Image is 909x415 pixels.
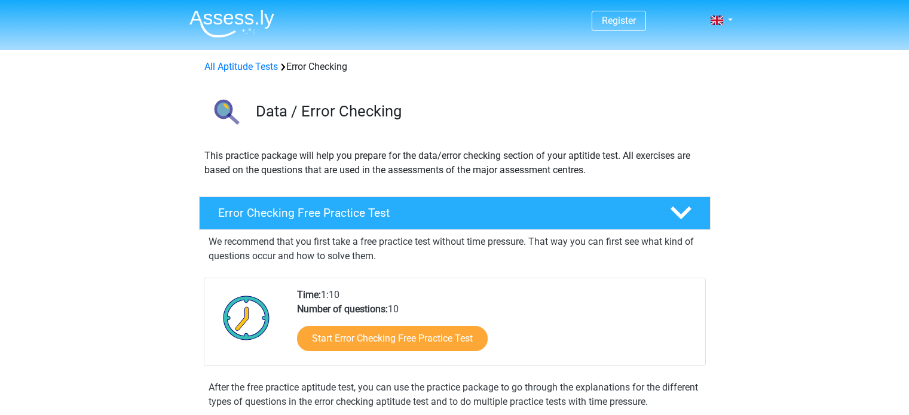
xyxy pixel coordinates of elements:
[256,102,701,121] h3: Data / Error Checking
[200,88,250,139] img: error checking
[189,10,274,38] img: Assessly
[204,61,278,72] a: All Aptitude Tests
[209,235,701,263] p: We recommend that you first take a free practice test without time pressure. That way you can fir...
[194,196,715,230] a: Error Checking Free Practice Test
[204,380,706,409] div: After the free practice aptitude test, you can use the practice package to go through the explana...
[297,303,388,315] b: Number of questions:
[216,288,277,348] img: Clock
[200,60,710,74] div: Error Checking
[288,288,705,365] div: 1:10 10
[297,326,488,351] a: Start Error Checking Free Practice Test
[204,149,705,177] p: This practice package will help you prepare for the data/error checking section of your aptitide ...
[602,15,636,26] a: Register
[297,289,321,300] b: Time:
[218,206,651,220] h4: Error Checking Free Practice Test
